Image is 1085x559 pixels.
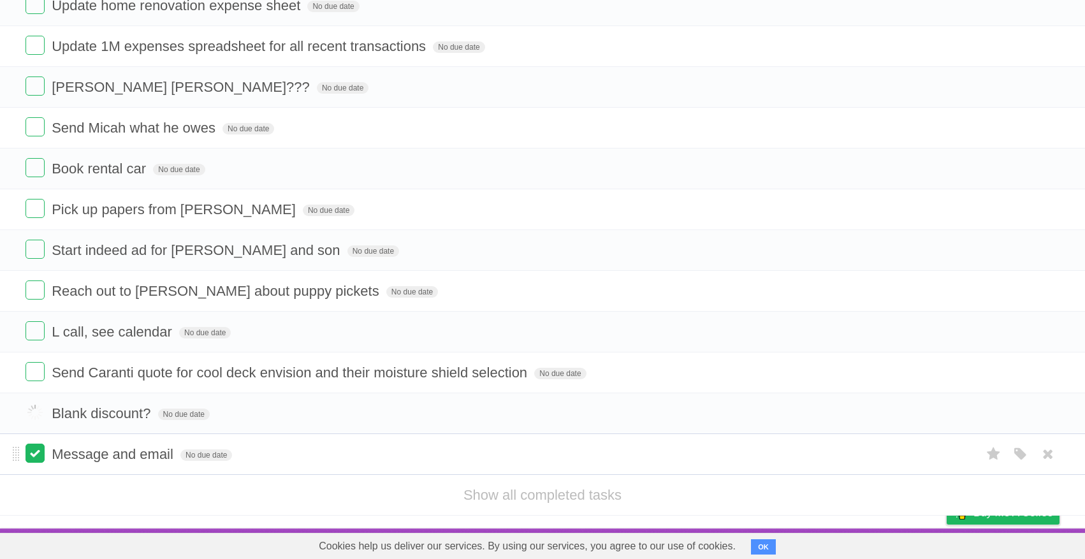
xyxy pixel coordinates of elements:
[25,240,45,259] label: Done
[751,539,776,555] button: OK
[930,532,963,556] a: Privacy
[25,280,45,300] label: Done
[979,532,1060,556] a: Suggest a feature
[819,532,871,556] a: Developers
[25,444,45,463] label: Done
[347,245,399,257] span: No due date
[973,502,1053,524] span: Buy me a coffee
[52,324,175,340] span: L call, see calendar
[433,41,484,53] span: No due date
[307,1,359,12] span: No due date
[52,161,149,177] span: Book rental car
[179,327,231,338] span: No due date
[25,158,45,177] label: Done
[52,405,154,421] span: Blank discount?
[982,444,1006,465] label: Star task
[52,79,313,95] span: [PERSON_NAME] [PERSON_NAME]???
[25,199,45,218] label: Done
[25,403,45,422] label: Done
[887,532,915,556] a: Terms
[534,368,586,379] span: No due date
[52,365,530,381] span: Send Caranti quote for cool deck envision and their moisture shield selection
[386,286,438,298] span: No due date
[158,409,210,420] span: No due date
[52,283,382,299] span: Reach out to [PERSON_NAME] about puppy pickets
[52,38,429,54] span: Update 1M expenses spreadsheet for all recent transactions
[222,123,274,134] span: No due date
[52,242,343,258] span: Start indeed ad for [PERSON_NAME] and son
[52,201,299,217] span: Pick up papers from [PERSON_NAME]
[25,362,45,381] label: Done
[25,117,45,136] label: Done
[463,487,622,503] a: Show all completed tasks
[303,205,354,216] span: No due date
[306,534,748,559] span: Cookies help us deliver our services. By using our services, you agree to our use of cookies.
[180,449,232,461] span: No due date
[25,36,45,55] label: Done
[52,446,177,462] span: Message and email
[25,321,45,340] label: Done
[777,532,804,556] a: About
[317,82,368,94] span: No due date
[52,120,219,136] span: Send Micah what he owes
[25,76,45,96] label: Done
[153,164,205,175] span: No due date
